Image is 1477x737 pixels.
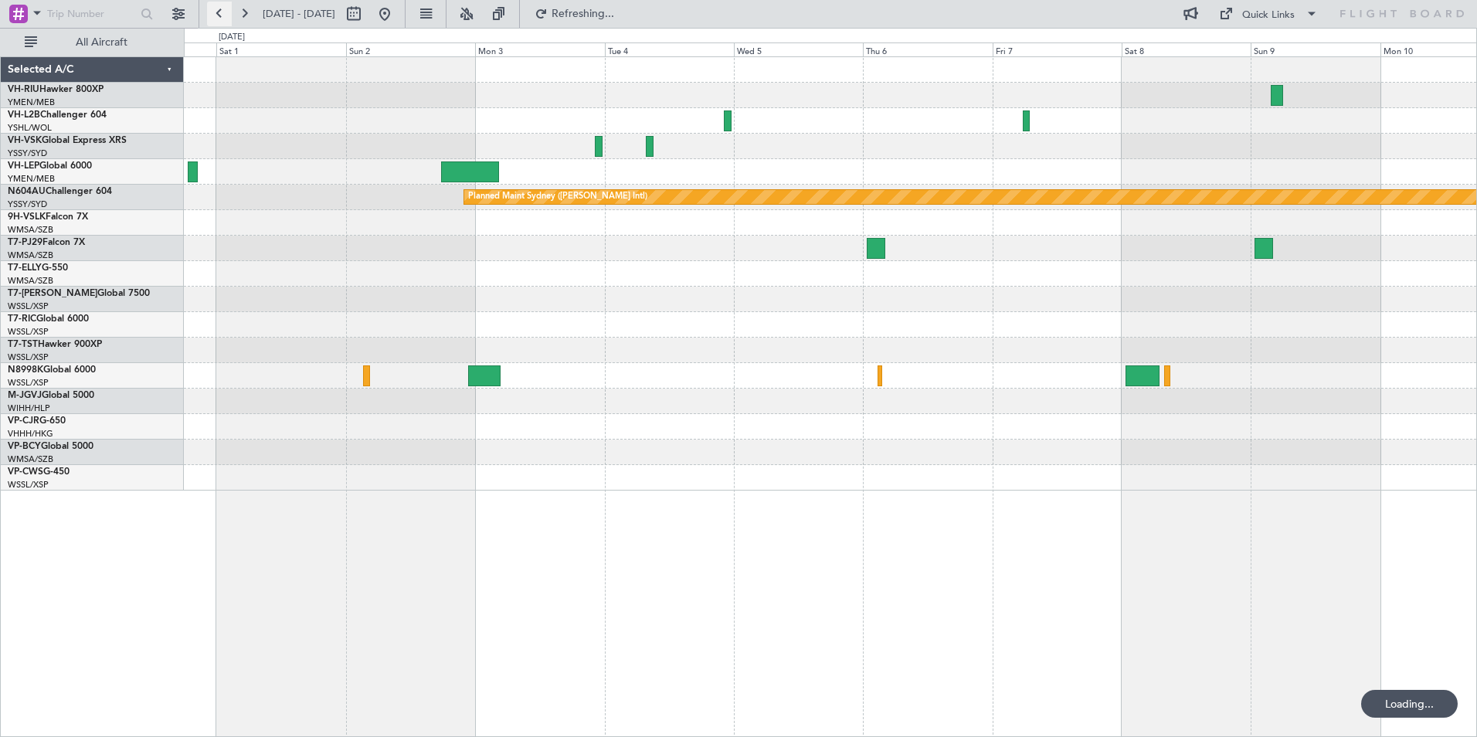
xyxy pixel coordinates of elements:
[1251,42,1380,56] div: Sun 9
[8,187,112,196] a: N604AUChallenger 604
[8,442,41,451] span: VP-BCY
[1211,2,1326,26] button: Quick Links
[8,377,49,389] a: WSSL/XSP
[468,185,647,209] div: Planned Maint Sydney ([PERSON_NAME] Intl)
[8,224,53,236] a: WMSA/SZB
[8,467,70,477] a: VP-CWSG-450
[346,42,475,56] div: Sun 2
[8,238,85,247] a: T7-PJ29Falcon 7X
[40,37,163,48] span: All Aircraft
[8,467,43,477] span: VP-CWS
[475,42,604,56] div: Mon 3
[8,326,49,338] a: WSSL/XSP
[8,136,127,145] a: VH-VSKGlobal Express XRS
[8,391,94,400] a: M-JGVJGlobal 5000
[8,340,102,349] a: T7-TSTHawker 900XP
[8,187,46,196] span: N604AU
[8,391,42,400] span: M-JGVJ
[8,85,104,94] a: VH-RIUHawker 800XP
[8,263,68,273] a: T7-ELLYG-550
[8,365,43,375] span: N8998K
[8,416,39,426] span: VP-CJR
[8,314,89,324] a: T7-RICGlobal 6000
[8,289,150,298] a: T7-[PERSON_NAME]Global 7500
[863,42,992,56] div: Thu 6
[1361,690,1458,718] div: Loading...
[1122,42,1251,56] div: Sat 8
[528,2,620,26] button: Refreshing...
[8,110,40,120] span: VH-L2B
[8,122,52,134] a: YSHL/WOL
[216,42,345,56] div: Sat 1
[8,314,36,324] span: T7-RIC
[8,428,53,440] a: VHHH/HKG
[8,136,42,145] span: VH-VSK
[8,250,53,261] a: WMSA/SZB
[8,263,42,273] span: T7-ELLY
[8,442,93,451] a: VP-BCYGlobal 5000
[993,42,1122,56] div: Fri 7
[8,416,66,426] a: VP-CJRG-650
[8,479,49,491] a: WSSL/XSP
[8,97,55,108] a: YMEN/MEB
[8,402,50,414] a: WIHH/HLP
[219,31,245,44] div: [DATE]
[8,161,92,171] a: VH-LEPGlobal 6000
[8,365,96,375] a: N8998KGlobal 6000
[605,42,734,56] div: Tue 4
[8,110,107,120] a: VH-L2BChallenger 604
[263,7,335,21] span: [DATE] - [DATE]
[8,352,49,363] a: WSSL/XSP
[1242,8,1295,23] div: Quick Links
[8,275,53,287] a: WMSA/SZB
[8,148,47,159] a: YSSY/SYD
[551,8,616,19] span: Refreshing...
[8,212,88,222] a: 9H-VSLKFalcon 7X
[8,161,39,171] span: VH-LEP
[8,301,49,312] a: WSSL/XSP
[734,42,863,56] div: Wed 5
[8,85,39,94] span: VH-RIU
[8,453,53,465] a: WMSA/SZB
[17,30,168,55] button: All Aircraft
[8,289,97,298] span: T7-[PERSON_NAME]
[8,340,38,349] span: T7-TST
[8,199,47,210] a: YSSY/SYD
[8,238,42,247] span: T7-PJ29
[8,173,55,185] a: YMEN/MEB
[8,212,46,222] span: 9H-VSLK
[47,2,136,25] input: Trip Number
